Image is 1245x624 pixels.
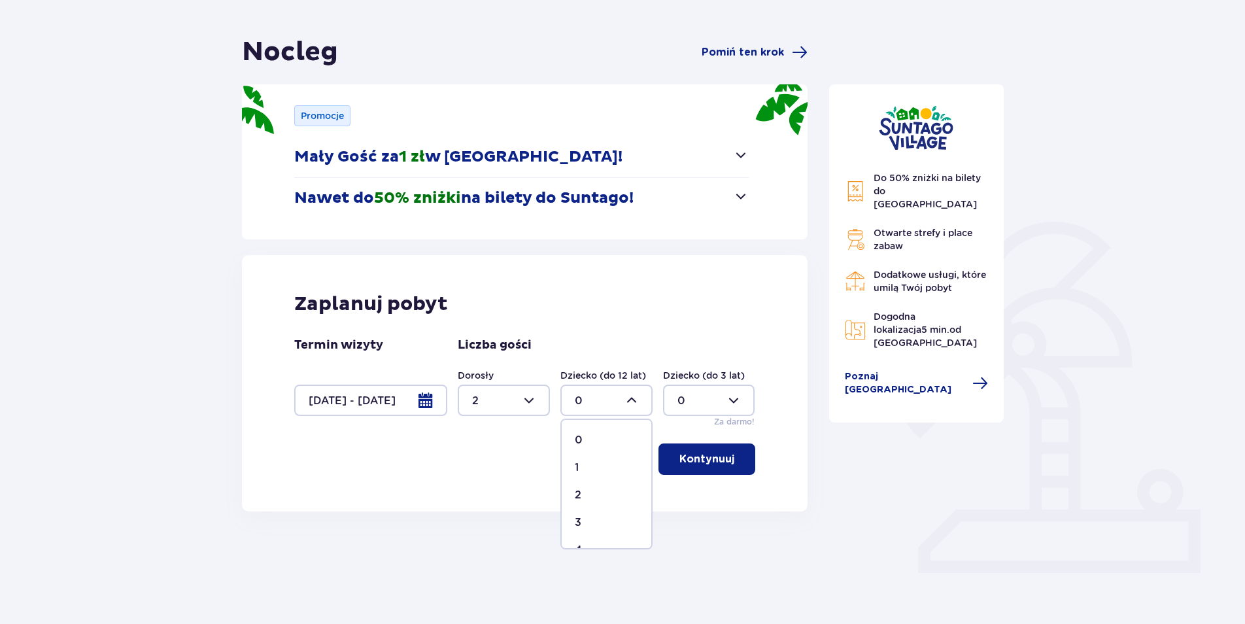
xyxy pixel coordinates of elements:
h1: Nocleg [242,36,338,69]
p: Mały Gość za w [GEOGRAPHIC_DATA]! [294,147,622,167]
p: Kontynuuj [679,452,734,466]
label: Dziecko (do 3 lat) [663,369,745,382]
p: Promocje [301,109,344,122]
p: 4 [575,543,582,557]
p: Liczba gości [458,338,532,353]
img: Discount Icon [845,181,866,202]
p: 0 [575,433,583,447]
p: 3 [575,515,581,530]
p: Termin wizyty [294,338,383,353]
p: 1 [575,460,579,475]
button: Nawet do50% zniżkina bilety do Suntago! [294,178,749,218]
a: Pomiń ten krok [702,44,808,60]
span: Pomiń ten krok [702,45,784,60]
p: 2 [575,488,581,502]
img: Grill Icon [845,229,866,250]
span: Otwarte strefy i place zabaw [874,228,972,251]
span: Dodatkowe usługi, które umilą Twój pobyt [874,269,986,293]
a: Poznaj [GEOGRAPHIC_DATA] [845,370,989,396]
img: Restaurant Icon [845,271,866,292]
label: Dziecko (do 12 lat) [560,369,646,382]
span: 5 min. [921,324,949,335]
span: 50% zniżki [374,188,461,208]
img: Suntago Village [879,105,953,150]
span: Dogodna lokalizacja od [GEOGRAPHIC_DATA] [874,311,977,348]
button: Mały Gość za1 złw [GEOGRAPHIC_DATA]! [294,137,749,177]
p: Za darmo! [714,416,755,428]
button: Kontynuuj [658,443,755,475]
p: Zaplanuj pobyt [294,292,448,317]
img: Map Icon [845,319,866,340]
p: Nawet do na bilety do Suntago! [294,188,634,208]
span: Do 50% zniżki na bilety do [GEOGRAPHIC_DATA] [874,173,981,209]
span: 1 zł [399,147,425,167]
span: Poznaj [GEOGRAPHIC_DATA] [845,370,965,396]
label: Dorosły [458,369,494,382]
